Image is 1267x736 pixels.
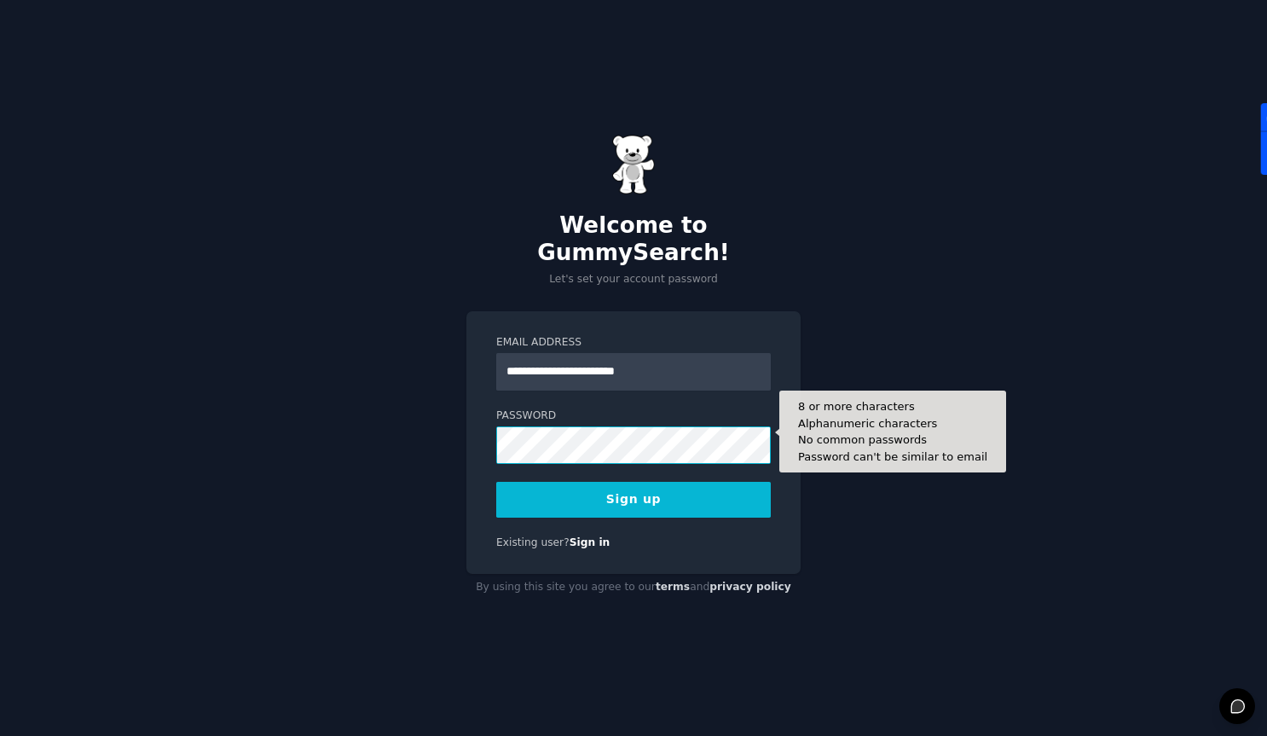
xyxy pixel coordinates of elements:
label: Email Address [496,335,771,351]
p: Let's set your account password [466,272,801,287]
label: Password [496,409,771,424]
a: terms [656,581,690,593]
a: Sign in [570,536,610,548]
div: By using this site you agree to our and [466,574,801,601]
a: privacy policy [709,581,791,593]
span: Existing user? [496,536,570,548]
img: Gummy Bear [612,135,655,194]
button: Sign up [496,482,771,518]
h2: Welcome to GummySearch! [466,212,801,266]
